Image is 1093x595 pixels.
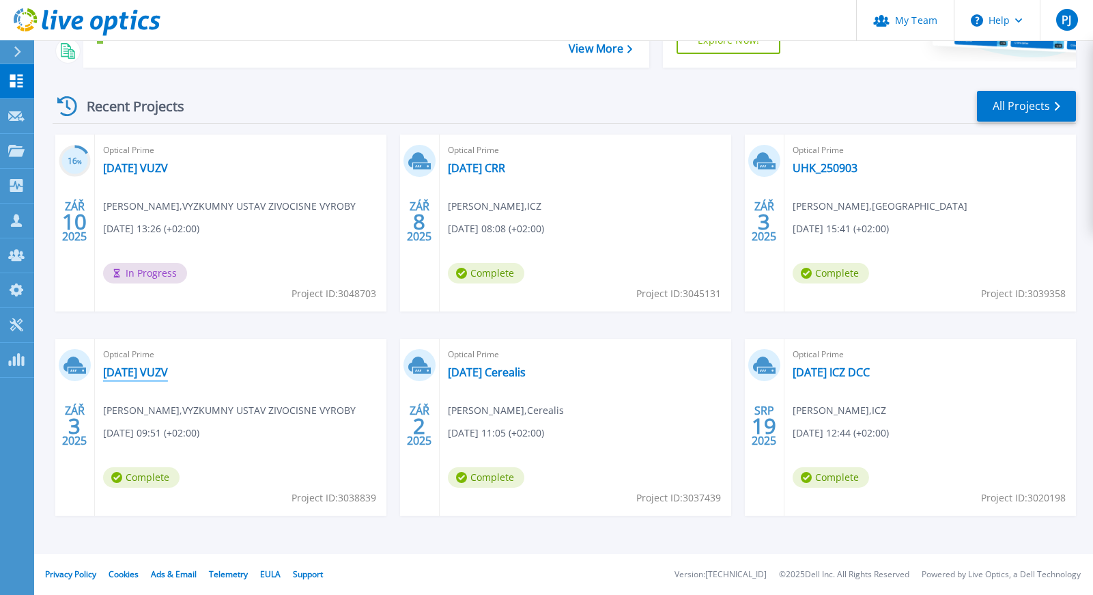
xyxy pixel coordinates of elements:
span: [DATE] 15:41 (+02:00) [793,221,889,236]
span: [PERSON_NAME] , ICZ [793,403,886,418]
span: Complete [793,263,869,283]
span: Optical Prime [448,347,723,362]
span: Project ID: 3038839 [292,490,376,506]
a: [DATE] CRR [448,161,505,175]
span: Complete [448,263,524,283]
div: SRP 2025 [751,401,777,451]
div: ZÁŘ 2025 [61,197,87,247]
span: In Progress [103,263,187,283]
span: [PERSON_NAME] , ICZ [448,199,541,214]
span: [DATE] 08:08 (+02:00) [448,221,544,236]
div: ZÁŘ 2025 [406,401,432,451]
li: Powered by Live Optics, a Dell Technology [922,570,1081,579]
span: 2 [413,420,425,432]
a: [DATE] ICZ DCC [793,365,870,379]
span: [DATE] 12:44 (+02:00) [793,426,889,441]
div: Recent Projects [53,89,203,123]
a: Ads & Email [151,568,197,580]
span: Project ID: 3048703 [292,286,376,301]
a: Cookies [109,568,139,580]
span: [PERSON_NAME] , Cerealis [448,403,564,418]
span: Project ID: 3039358 [981,286,1066,301]
span: Optical Prime [448,143,723,158]
li: Version: [TECHNICAL_ID] [675,570,767,579]
span: [PERSON_NAME] , VYZKUMNY USTAV ZIVOCISNE VYROBY [103,199,356,214]
span: 3 [758,216,770,227]
span: [DATE] 09:51 (+02:00) [103,426,199,441]
a: Support [293,568,323,580]
span: Optical Prime [103,347,378,362]
a: [DATE] VUZV [103,365,168,379]
span: Project ID: 3045131 [636,286,721,301]
div: ZÁŘ 2025 [61,401,87,451]
span: Project ID: 3020198 [981,490,1066,506]
span: 3 [68,420,81,432]
a: EULA [260,568,281,580]
span: 8 [413,216,425,227]
div: ZÁŘ 2025 [751,197,777,247]
span: 10 [62,216,87,227]
h3: 16 [59,154,91,169]
a: Telemetry [209,568,248,580]
a: UHK_250903 [793,161,857,175]
span: [PERSON_NAME] , [GEOGRAPHIC_DATA] [793,199,967,214]
span: PJ [1062,14,1071,25]
a: All Projects [977,91,1076,122]
span: [DATE] 11:05 (+02:00) [448,426,544,441]
span: Optical Prime [793,143,1068,158]
a: Privacy Policy [45,568,96,580]
a: [DATE] Cerealis [448,365,526,379]
li: © 2025 Dell Inc. All Rights Reserved [779,570,909,579]
span: Optical Prime [793,347,1068,362]
span: 19 [752,420,776,432]
span: [DATE] 13:26 (+02:00) [103,221,199,236]
a: View More [569,42,632,55]
span: [PERSON_NAME] , VYZKUMNY USTAV ZIVOCISNE VYROBY [103,403,356,418]
span: Optical Prime [103,143,378,158]
span: Complete [103,467,180,488]
span: Complete [793,467,869,488]
a: [DATE] VUZV [103,161,168,175]
span: Project ID: 3037439 [636,490,721,506]
span: Complete [448,467,524,488]
div: ZÁŘ 2025 [406,197,432,247]
span: % [77,158,82,165]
